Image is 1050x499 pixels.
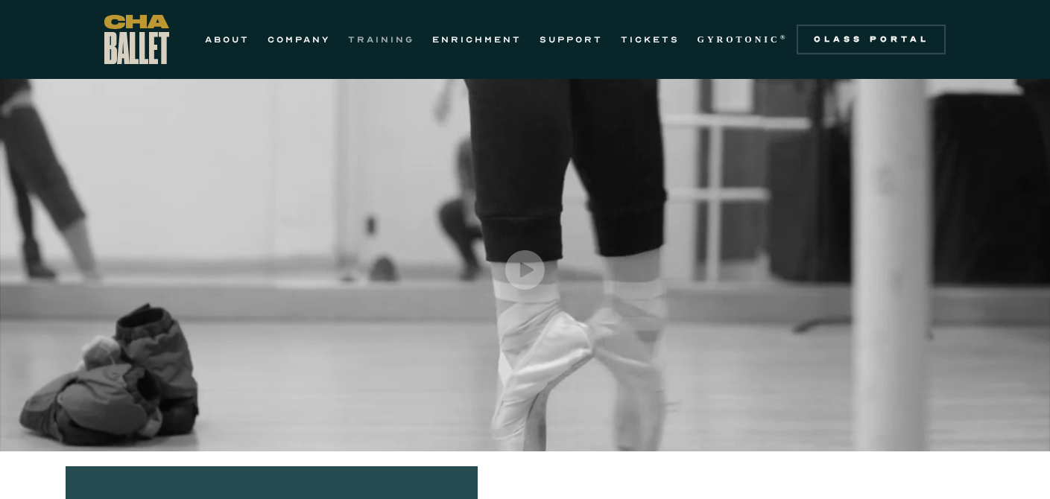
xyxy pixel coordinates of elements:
[806,34,937,45] div: Class Portal
[698,34,780,45] strong: GYROTONIC
[540,31,603,48] a: SUPPORT
[432,31,522,48] a: ENRICHMENT
[797,25,946,54] a: Class Portal
[698,31,788,48] a: GYROTONIC®
[104,15,169,64] a: home
[268,31,330,48] a: COMPANY
[780,34,788,41] sup: ®
[348,31,414,48] a: TRAINING
[621,31,680,48] a: TICKETS
[205,31,250,48] a: ABOUT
